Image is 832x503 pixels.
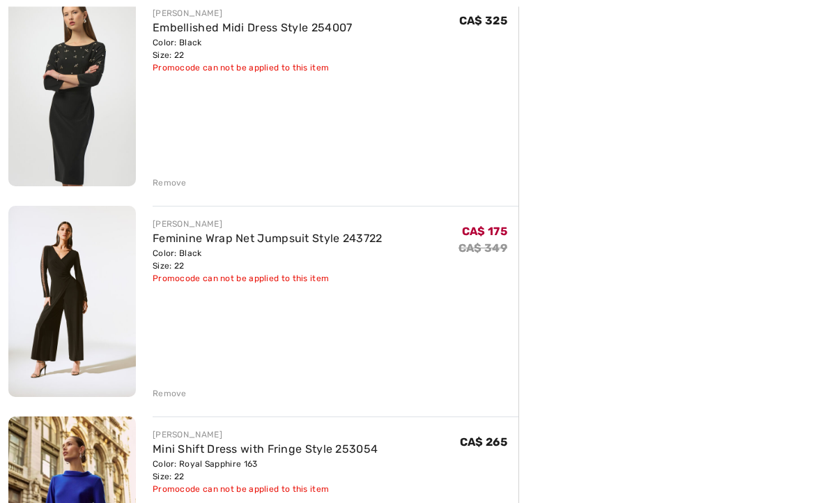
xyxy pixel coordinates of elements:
[153,218,383,231] div: [PERSON_NAME]
[153,273,383,285] div: Promocode can not be applied to this item
[153,458,378,483] div: Color: Royal Sapphire 163 Size: 22
[153,483,378,496] div: Promocode can not be applied to this item
[153,8,353,20] div: [PERSON_NAME]
[153,388,187,400] div: Remove
[153,62,353,75] div: Promocode can not be applied to this item
[153,177,187,190] div: Remove
[153,248,383,273] div: Color: Black Size: 22
[153,22,353,35] a: Embellished Midi Dress Style 254007
[153,37,353,62] div: Color: Black Size: 22
[460,436,507,449] span: CA$ 265
[8,207,136,398] img: Feminine Wrap Net Jumpsuit Style 243722
[462,225,507,239] span: CA$ 175
[153,232,383,246] a: Feminine Wrap Net Jumpsuit Style 243722
[459,242,507,255] s: CA$ 349
[459,15,507,28] span: CA$ 325
[153,443,378,456] a: Mini Shift Dress with Fringe Style 253054
[153,429,378,442] div: [PERSON_NAME]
